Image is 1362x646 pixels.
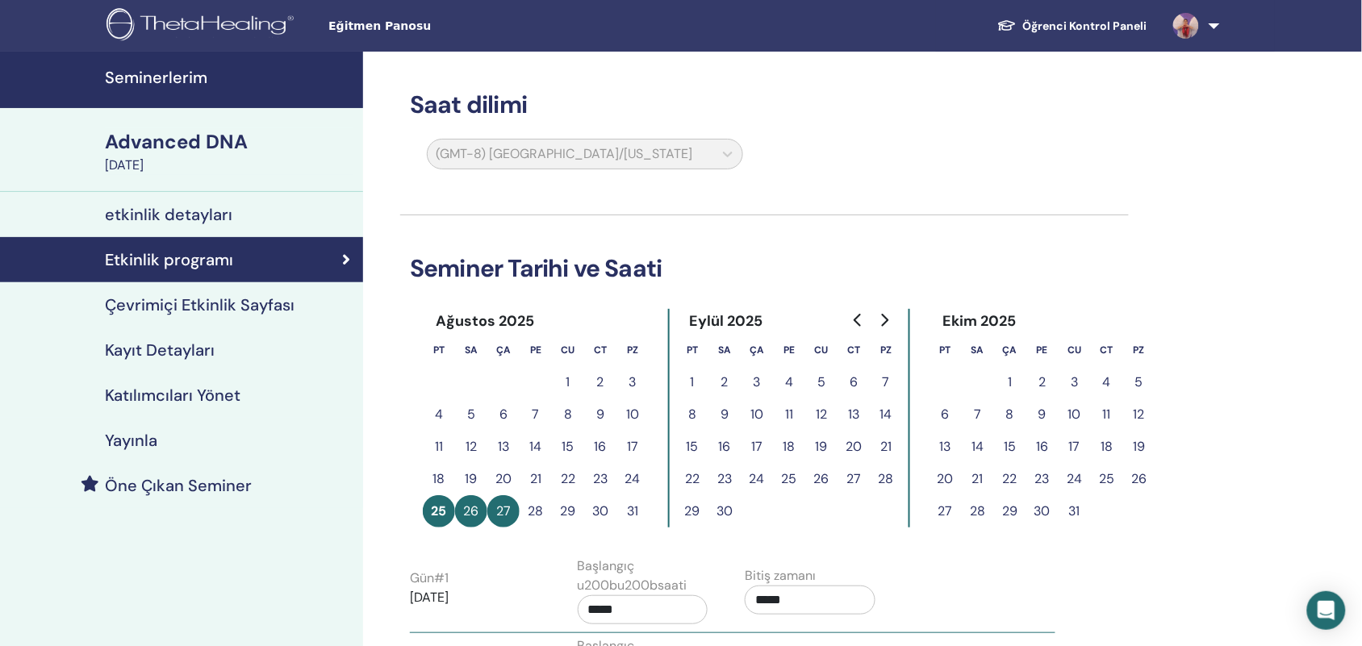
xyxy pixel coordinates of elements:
button: 15 [676,431,708,463]
th: Çarşamba [994,334,1026,366]
button: 3 [1059,366,1091,398]
h4: Seminerlerim [105,68,353,87]
button: 20 [487,463,520,495]
img: graduation-cap-white.svg [997,19,1017,32]
th: Pazartesi [423,334,455,366]
button: 23 [708,463,741,495]
button: 17 [616,431,649,463]
div: Advanced DNA [105,128,353,156]
a: Advanced DNA[DATE] [95,128,363,175]
button: 19 [805,431,838,463]
button: 1 [552,366,584,398]
button: 23 [1026,463,1059,495]
button: 21 [520,463,552,495]
button: 7 [870,366,902,398]
button: 6 [487,398,520,431]
button: 28 [870,463,902,495]
button: 2 [584,366,616,398]
div: Ekim 2025 [930,309,1030,334]
th: Perşembe [1026,334,1059,366]
div: Ağustos 2025 [423,309,548,334]
button: 8 [552,398,584,431]
button: 20 [838,431,870,463]
img: default.jpg [1173,13,1199,39]
button: 12 [805,398,838,431]
th: Cuma [552,334,584,366]
button: 14 [520,431,552,463]
h4: Katılımcıları Yönet [105,386,240,405]
button: 9 [1026,398,1059,431]
button: 23 [584,463,616,495]
button: 16 [584,431,616,463]
h4: Öne Çıkan Seminer [105,476,252,495]
button: 17 [1059,431,1091,463]
button: 3 [741,366,773,398]
button: 27 [487,495,520,527]
button: 22 [552,463,584,495]
th: Salı [962,334,994,366]
label: Bitiş zamanı [745,566,816,586]
button: 26 [805,463,838,495]
h4: Etkinlik programı [105,250,233,269]
button: 13 [838,398,870,431]
h4: Çevrimiçi Etkinlik Sayfası [105,295,295,315]
button: 4 [423,398,455,431]
button: 4 [1091,366,1123,398]
button: 26 [1123,463,1155,495]
label: Gün # 1 [410,569,449,588]
div: [DATE] [105,156,353,175]
button: 21 [962,463,994,495]
th: Salı [455,334,487,366]
button: 15 [994,431,1026,463]
button: 7 [962,398,994,431]
button: 31 [616,495,649,527]
button: 29 [676,495,708,527]
button: 25 [1091,463,1123,495]
button: 21 [870,431,902,463]
button: 12 [1123,398,1155,431]
button: 10 [1059,398,1091,431]
button: 5 [1123,366,1155,398]
h4: Kayıt Detayları [105,340,215,360]
th: Pazar [1123,334,1155,366]
h3: Saat dilimi [400,90,1129,119]
button: 5 [805,366,838,398]
button: 30 [1026,495,1059,527]
th: Pazar [616,334,649,366]
button: 22 [994,463,1026,495]
button: 5 [455,398,487,431]
button: 2 [708,366,741,398]
th: Pazartesi [930,334,962,366]
th: Cuma [1059,334,1091,366]
button: 8 [676,398,708,431]
th: Pazartesi [676,334,708,366]
h4: Yayınla [105,431,157,450]
button: 6 [838,366,870,398]
button: 13 [487,431,520,463]
button: 24 [616,463,649,495]
button: 16 [1026,431,1059,463]
button: 18 [773,431,805,463]
button: 15 [552,431,584,463]
button: 1 [676,366,708,398]
button: 10 [741,398,773,431]
button: 10 [616,398,649,431]
button: 27 [838,463,870,495]
button: 19 [455,463,487,495]
th: Çarşamba [487,334,520,366]
button: 20 [930,463,962,495]
button: 11 [1091,398,1123,431]
div: Eylül 2025 [676,309,776,334]
button: 9 [708,398,741,431]
button: Go to next month [871,304,897,336]
button: 14 [962,431,994,463]
th: Salı [708,334,741,366]
div: Open Intercom Messenger [1307,591,1346,630]
button: Go to previous month [846,304,871,336]
button: 29 [552,495,584,527]
button: 31 [1059,495,1091,527]
span: Eğitmen Panosu [328,18,570,35]
button: 22 [676,463,708,495]
th: Cumartesi [838,334,870,366]
th: Cumartesi [584,334,616,366]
